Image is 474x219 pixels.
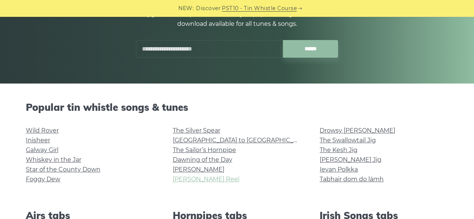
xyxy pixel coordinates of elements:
[173,137,311,144] a: [GEOGRAPHIC_DATA] to [GEOGRAPHIC_DATA]
[173,176,239,183] a: [PERSON_NAME] Reel
[26,146,58,153] a: Galway Girl
[320,166,358,173] a: Ievan Polkka
[26,137,50,144] a: Inisheer
[320,176,384,183] a: Tabhair dom do lámh
[320,127,395,134] a: Drowsy [PERSON_NAME]
[26,166,100,173] a: Star of the County Down
[26,101,449,113] h2: Popular tin whistle songs & tunes
[26,156,81,163] a: Whiskey in the Jar
[173,156,232,163] a: Dawning of the Day
[320,137,376,144] a: The Swallowtail Jig
[173,127,220,134] a: The Silver Spear
[320,156,381,163] a: [PERSON_NAME] Jig
[320,146,357,153] a: The Kesh Jig
[26,176,60,183] a: Foggy Dew
[173,166,224,173] a: [PERSON_NAME]
[196,4,221,13] span: Discover
[222,4,297,13] a: PST10 - Tin Whistle Course
[173,146,236,153] a: The Sailor’s Hornpipe
[26,127,59,134] a: Wild Rover
[178,4,194,13] span: NEW:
